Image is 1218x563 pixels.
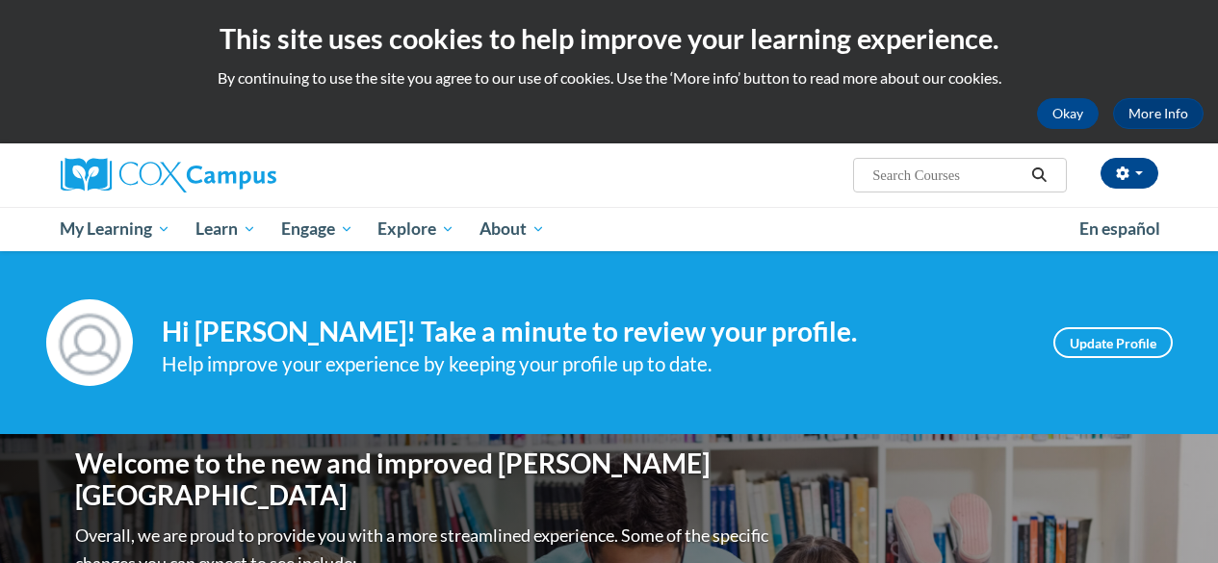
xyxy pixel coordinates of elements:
[183,207,269,251] a: Learn
[269,207,366,251] a: Engage
[75,448,773,512] h1: Welcome to the new and improved [PERSON_NAME][GEOGRAPHIC_DATA]
[14,19,1204,58] h2: This site uses cookies to help improve your learning experience.
[1067,209,1173,249] a: En español
[195,218,256,241] span: Learn
[870,164,1024,187] input: Search Courses
[1079,218,1160,239] span: En español
[162,348,1024,380] div: Help improve your experience by keeping your profile up to date.
[281,218,353,241] span: Engage
[48,207,184,251] a: My Learning
[1101,158,1158,189] button: Account Settings
[1037,98,1099,129] button: Okay
[1053,327,1173,358] a: Update Profile
[365,207,467,251] a: Explore
[1024,164,1053,187] button: Search
[46,299,133,386] img: Profile Image
[14,67,1204,89] p: By continuing to use the site you agree to our use of cookies. Use the ‘More info’ button to read...
[467,207,557,251] a: About
[46,207,1173,251] div: Main menu
[479,218,545,241] span: About
[61,158,407,192] a: Cox Campus
[61,158,276,192] img: Cox Campus
[60,218,170,241] span: My Learning
[162,316,1024,348] h4: Hi [PERSON_NAME]! Take a minute to review your profile.
[377,218,454,241] span: Explore
[1113,98,1204,129] a: More Info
